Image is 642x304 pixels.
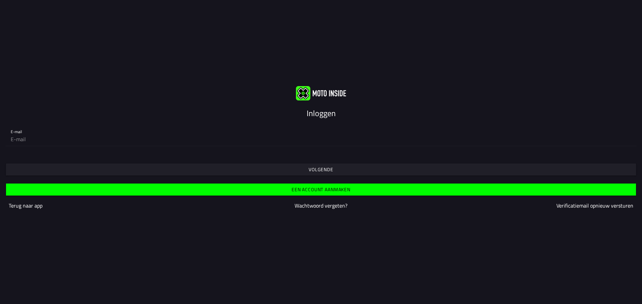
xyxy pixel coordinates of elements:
ion-text: Volgende [309,167,333,172]
ion-text: Inloggen [307,107,336,119]
ion-button: Een account aanmaken [6,184,636,196]
a: Verificatiemail opnieuw versturen [556,202,633,210]
input: E-mail [11,132,631,146]
a: Terug naar app [9,202,42,210]
a: Wachtwoord vergeten? [295,202,347,210]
